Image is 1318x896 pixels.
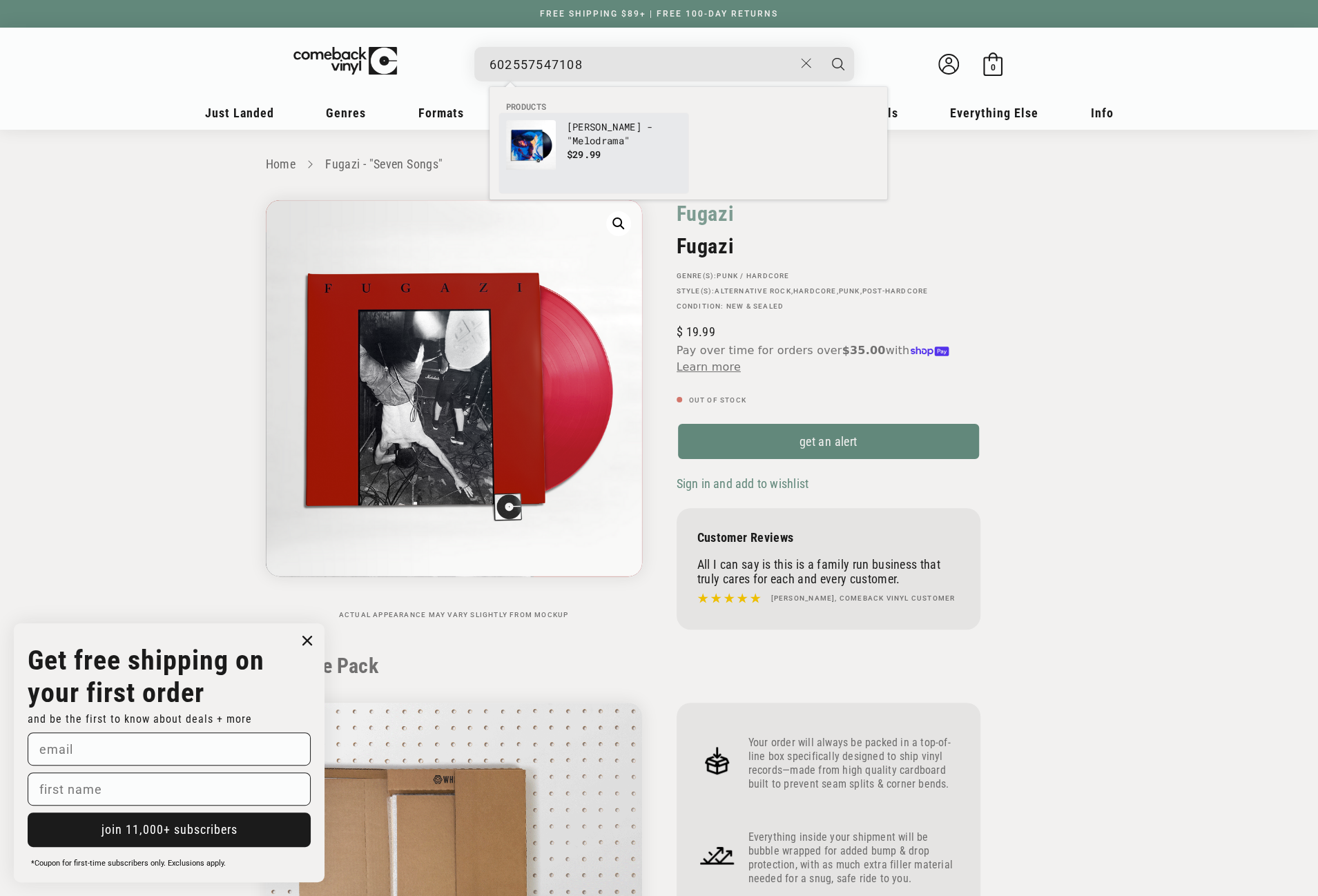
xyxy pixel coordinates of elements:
span: 0 [990,62,995,72]
button: Close [793,48,819,79]
img: Frame_4.png [697,741,737,781]
span: Info [1091,106,1114,120]
p: Everything inside your shipment will be bubble wrapped for added bump & drop protection, with as ... [748,830,960,886]
h4: [PERSON_NAME], Comeback Vinyl customer [771,593,956,604]
span: Sign in and add to wishlist [677,476,808,491]
a: FREE SHIPPING $89+ | FREE 100-DAY RETURNS [526,9,792,19]
p: STYLE(S): , , , [677,287,980,295]
a: Lorde - "Melodrama" [PERSON_NAME] - "Melodrama" $29.99 [506,120,681,186]
a: Home [266,157,295,171]
p: Out of stock [677,396,980,405]
nav: breadcrumbs [266,155,1053,175]
a: Post-Hardcore [862,287,929,295]
span: Genres [326,106,366,120]
media-gallery: Gallery Viewer [266,200,642,619]
a: Fugazi [677,200,735,227]
span: Formats [418,106,464,120]
li: products: Lorde - "Melodrama" [499,113,688,193]
img: Lorde - "Melodrama" [506,120,556,170]
span: and be the first to know about deals + more [28,712,252,725]
button: join 11,000+ subscribers [28,812,311,847]
p: Customer Reviews [697,530,960,545]
p: Your order will always be packed in a top-of-line box specifically designed to ship vinyl records... [748,736,960,791]
button: Sign in and add to wishlist [677,476,813,491]
a: Fugazi - "Seven Songs" [325,157,443,171]
a: Punk [839,287,860,295]
div: Products [490,87,887,199]
span: Everything Else [950,106,1038,120]
button: Search [821,47,855,81]
span: 19.99 [677,324,715,339]
p: All I can say is this is a family run business that truly cares for each and every customer. [697,557,960,586]
span: $ [677,324,683,339]
span: Just Landed [205,106,274,120]
p: [PERSON_NAME] - "Melodrama" [567,120,681,148]
a: get an alert [677,422,980,460]
img: star5.svg [697,590,761,607]
h2: How We Pack [266,654,1053,679]
a: Alternative Rock [715,287,791,295]
span: *Coupon for first-time subscribers only. Exclusions apply. [31,859,226,868]
input: email [28,732,311,766]
p: Actual appearance may vary slightly from mockup [266,611,642,619]
p: GENRE(S): [677,272,980,280]
p: Condition: New & Sealed [677,302,980,311]
input: first name [28,772,311,806]
h2: Fugazi [677,234,980,258]
img: Frame_4_1.png [697,835,737,875]
strong: Get free shipping on your first order [28,644,264,709]
li: Products [499,101,878,113]
span: $29.99 [567,148,601,161]
input: When autocomplete results are available use up and down arrows to review and enter to select [490,50,794,79]
button: Close dialog [297,630,318,651]
div: Search [474,47,854,81]
a: Hardcore [793,287,837,295]
a: Punk / Hardcore [717,272,789,280]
